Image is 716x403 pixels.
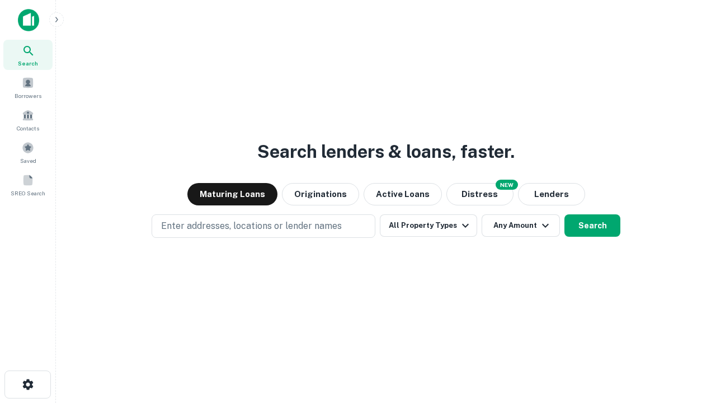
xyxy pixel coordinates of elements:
[282,183,359,205] button: Originations
[446,183,514,205] button: Search distressed loans with lien and other non-mortgage details.
[3,40,53,70] a: Search
[364,183,442,205] button: Active Loans
[152,214,375,238] button: Enter addresses, locations or lender names
[18,59,38,68] span: Search
[3,170,53,200] a: SREO Search
[20,156,36,165] span: Saved
[257,138,515,165] h3: Search lenders & loans, faster.
[3,105,53,135] a: Contacts
[3,137,53,167] a: Saved
[3,72,53,102] a: Borrowers
[18,9,39,31] img: capitalize-icon.png
[15,91,41,100] span: Borrowers
[564,214,620,237] button: Search
[518,183,585,205] button: Lenders
[17,124,39,133] span: Contacts
[11,189,45,198] span: SREO Search
[660,313,716,367] iframe: Chat Widget
[161,219,342,233] p: Enter addresses, locations or lender names
[482,214,560,237] button: Any Amount
[496,180,518,190] div: NEW
[187,183,277,205] button: Maturing Loans
[380,214,477,237] button: All Property Types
